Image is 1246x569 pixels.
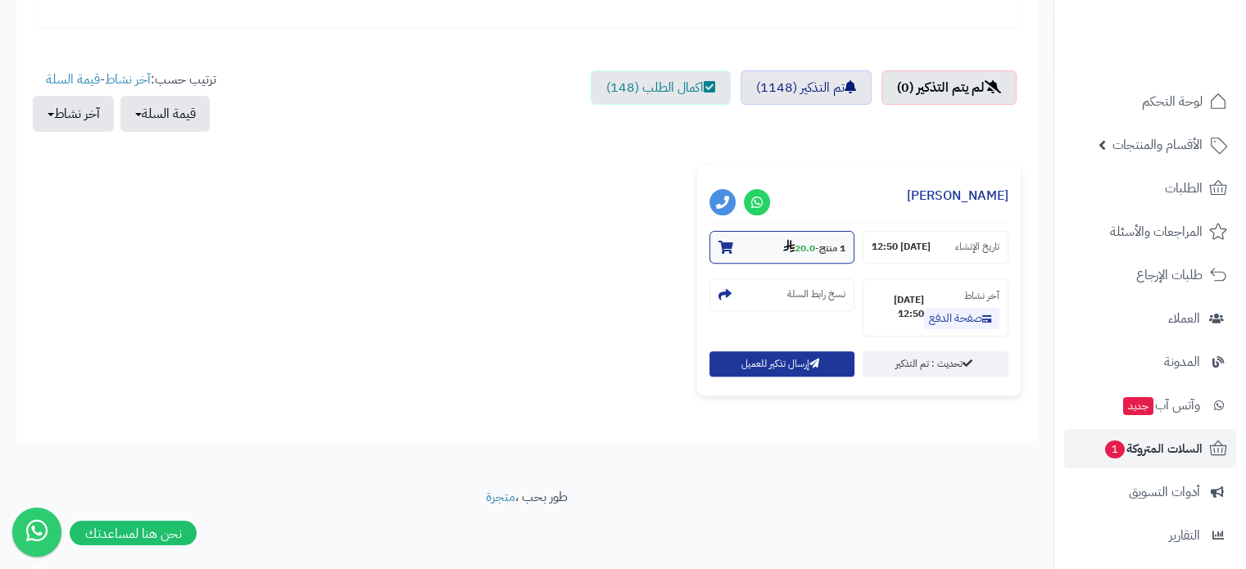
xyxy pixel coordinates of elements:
a: المدونة [1064,342,1236,382]
section: 1 منتج-20.0 [709,231,855,264]
a: متجرة [486,487,515,507]
ul: ترتيب حسب: - [33,70,216,132]
span: 1 [1105,440,1125,458]
a: آخر نشاط [105,70,151,89]
a: [PERSON_NAME] [907,186,1008,205]
a: قيمة السلة [46,70,100,89]
a: صفحة الدفع [924,308,999,329]
span: لوحة التحكم [1142,90,1203,113]
a: التقارير [1064,516,1236,555]
small: نسخ رابط السلة [787,287,845,301]
strong: [DATE] 12:50 [872,240,931,254]
span: جديد [1123,397,1153,415]
button: آخر نشاط [33,96,114,132]
a: طلبات الإرجاع [1064,255,1236,295]
img: logo-2.png [1135,46,1230,80]
a: المراجعات والأسئلة [1064,212,1236,251]
span: الطلبات [1165,177,1203,200]
span: طلبات الإرجاع [1136,264,1203,287]
a: أدوات التسويق [1064,472,1236,512]
a: وآتس آبجديد [1064,386,1236,425]
span: الأقسام والمنتجات [1112,133,1203,156]
a: لوحة التحكم [1064,82,1236,121]
span: وآتس آب [1121,394,1200,417]
a: السلات المتروكة1 [1064,429,1236,468]
a: تحديث : تم التذكير [863,351,1008,377]
button: إرسال تذكير للعميل [709,351,855,377]
strong: [DATE] 12:50 [872,293,924,321]
span: أدوات التسويق [1129,481,1200,504]
small: - [783,239,845,255]
strong: 1 منتج [819,241,845,255]
a: لم يتم التذكير (0) [881,70,1017,105]
span: التقارير [1169,524,1200,547]
span: السلات المتروكة [1103,437,1203,460]
span: المدونة [1164,350,1200,373]
span: العملاء [1168,307,1200,330]
a: تم التذكير (1148) [741,70,872,105]
span: المراجعات والأسئلة [1110,220,1203,243]
a: العملاء [1064,299,1236,338]
a: الطلبات [1064,169,1236,208]
button: قيمة السلة [120,96,210,132]
a: اكمال الطلب (148) [591,70,731,105]
section: نسخ رابط السلة [709,278,855,311]
small: تاريخ الإنشاء [955,240,999,254]
strong: 20.0 [783,241,815,255]
small: آخر نشاط [964,288,999,303]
